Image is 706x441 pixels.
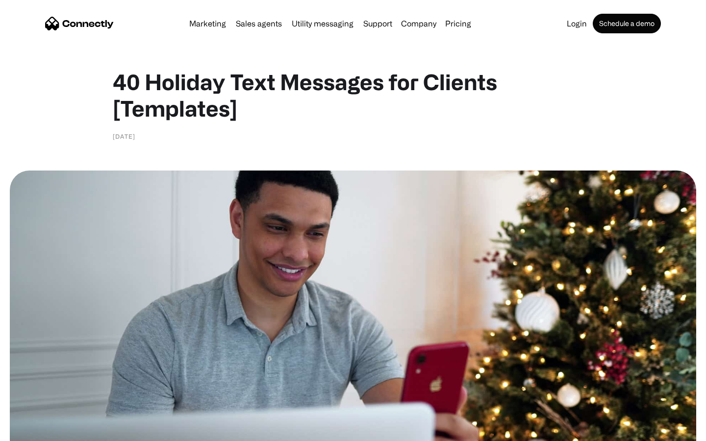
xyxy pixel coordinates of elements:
a: Login [563,20,591,27]
div: Company [401,17,436,30]
a: Utility messaging [288,20,357,27]
div: [DATE] [113,131,135,141]
a: Support [359,20,396,27]
h1: 40 Holiday Text Messages for Clients [Templates] [113,69,593,122]
aside: Language selected: English [10,424,59,438]
a: Sales agents [232,20,286,27]
a: Pricing [441,20,475,27]
ul: Language list [20,424,59,438]
a: Schedule a demo [593,14,661,33]
a: Marketing [185,20,230,27]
